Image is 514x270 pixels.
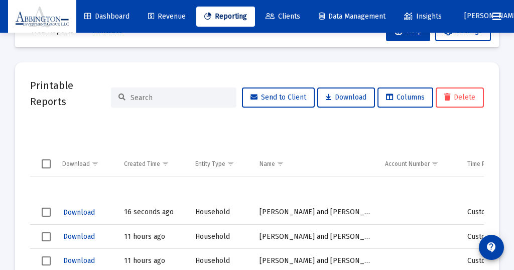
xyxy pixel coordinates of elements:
[242,87,315,108] button: Send to Client
[91,160,99,167] span: Show filter options for column 'Download'
[266,12,300,21] span: Clients
[63,256,95,265] span: Download
[431,160,439,167] span: Show filter options for column 'Account Number'
[260,160,275,168] div: Name
[62,253,96,268] button: Download
[42,159,51,168] div: Select all
[63,232,95,241] span: Download
[436,87,484,108] button: Delete
[148,12,186,21] span: Revenue
[252,152,378,176] td: Column Name
[444,93,475,102] span: Delete
[162,160,169,167] span: Show filter options for column 'Created Time'
[485,241,497,253] mat-icon: contact_support
[452,6,484,26] button: [PERSON_NAME]
[195,160,225,168] div: Entity Type
[16,7,69,27] img: Dashboard
[42,256,51,265] div: Select row
[196,7,255,27] a: Reporting
[63,208,95,217] span: Download
[188,225,253,249] td: Household
[117,201,188,225] td: 16 seconds ago
[62,205,96,220] button: Download
[311,7,394,27] a: Data Management
[42,232,51,241] div: Select row
[250,93,306,102] span: Send to Client
[252,225,378,249] td: [PERSON_NAME] and [PERSON_NAME]
[277,160,284,167] span: Show filter options for column 'Name'
[227,160,234,167] span: Show filter options for column 'Entity Type'
[204,12,247,21] span: Reporting
[252,201,378,225] td: [PERSON_NAME] and [PERSON_NAME]
[404,12,442,21] span: Insights
[76,7,138,27] a: Dashboard
[188,201,253,225] td: Household
[377,87,433,108] button: Columns
[378,152,460,176] td: Column Account Number
[319,12,385,21] span: Data Management
[131,94,229,102] input: Search
[140,7,194,27] a: Revenue
[117,152,188,176] td: Column Created Time
[84,12,130,21] span: Dashboard
[117,225,188,249] td: 11 hours ago
[62,160,90,168] div: Download
[55,152,117,176] td: Column Download
[42,208,51,217] div: Select row
[30,77,111,110] h2: Printable Reports
[124,160,160,168] div: Created Time
[62,229,96,244] button: Download
[386,93,425,102] span: Columns
[258,7,308,27] a: Clients
[326,93,366,102] span: Download
[394,27,422,35] span: Help
[188,152,253,176] td: Column Entity Type
[385,160,430,168] div: Account Number
[396,7,450,27] a: Insights
[317,87,375,108] button: Download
